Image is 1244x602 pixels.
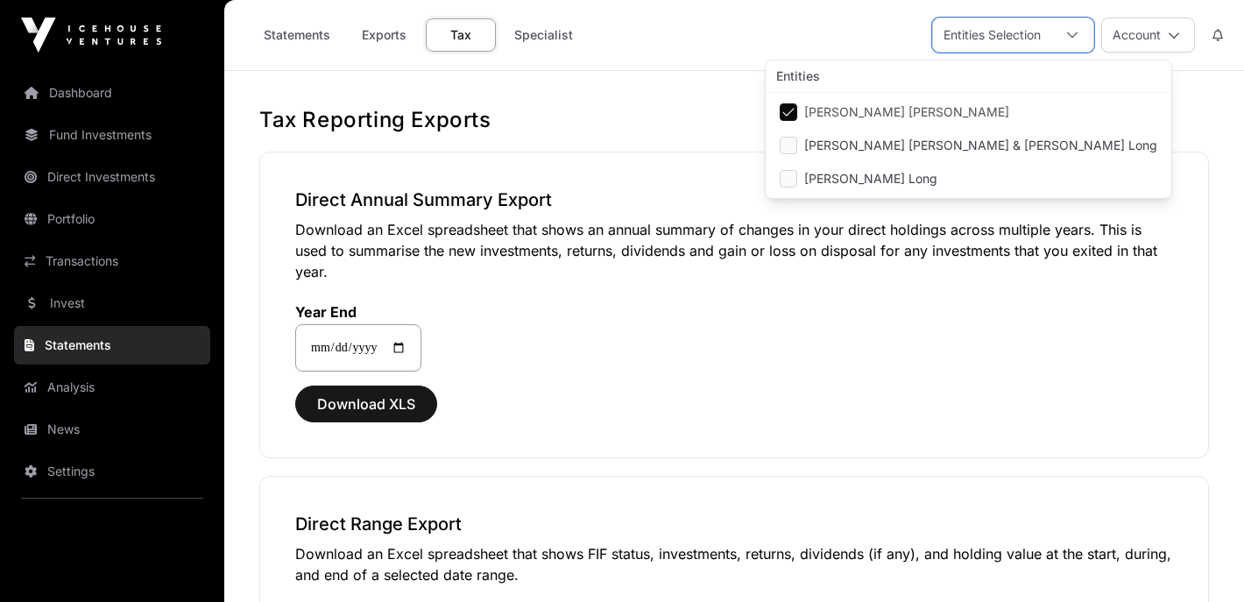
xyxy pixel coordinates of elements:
button: Account [1101,18,1195,53]
span: [PERSON_NAME] [PERSON_NAME] [804,106,1009,118]
div: Entities Selection [933,18,1051,52]
a: News [14,410,210,449]
a: Exports [349,18,419,52]
h3: Direct Annual Summary Export [295,188,1173,212]
button: Download XLS [295,386,437,422]
a: Analysis [14,368,210,407]
span: [PERSON_NAME] Long [804,173,937,185]
li: Kathryn Margaret Jones & David Trenwith Long [769,130,1168,161]
li: Kathryn Margaret Jones [769,96,1168,128]
h1: Tax Reporting Exports [259,106,1209,134]
img: Icehouse Ventures Logo [21,18,161,53]
h3: Direct Range Export [295,512,1173,536]
a: Settings [14,452,210,491]
a: Portfolio [14,200,210,238]
span: Download XLS [317,393,415,414]
ul: Option List [766,93,1171,198]
label: Year End [295,303,421,321]
a: Transactions [14,242,210,280]
a: Specialist [503,18,584,52]
div: Entities [766,60,1171,93]
a: Statements [252,18,342,52]
a: Invest [14,284,210,322]
span: [PERSON_NAME] [PERSON_NAME] & [PERSON_NAME] Long [804,139,1157,152]
iframe: Chat Widget [1156,518,1244,602]
p: Download an Excel spreadsheet that shows FIF status, investments, returns, dividends (if any), an... [295,543,1173,585]
a: Tax [426,18,496,52]
p: Download an Excel spreadsheet that shows an annual summary of changes in your direct holdings acr... [295,219,1173,282]
a: Direct Investments [14,158,210,196]
a: Fund Investments [14,116,210,154]
a: Dashboard [14,74,210,112]
a: Statements [14,326,210,365]
li: David Trenwith Long [769,163,1168,195]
